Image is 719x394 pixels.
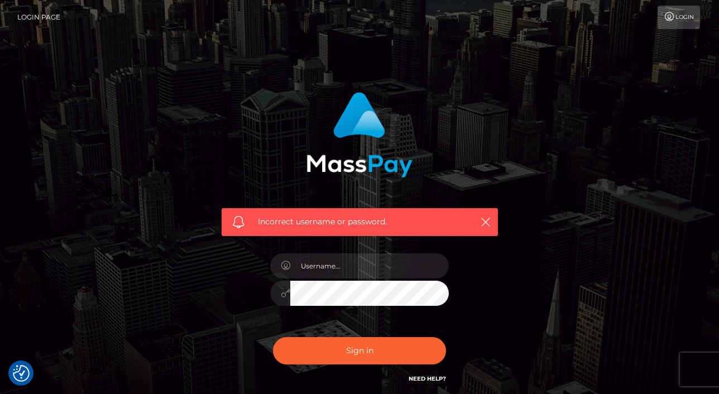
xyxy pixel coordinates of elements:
[17,6,60,29] a: Login Page
[13,365,30,382] button: Consent Preferences
[13,365,30,382] img: Revisit consent button
[273,337,446,364] button: Sign in
[409,375,446,382] a: Need Help?
[290,253,449,278] input: Username...
[258,216,462,228] span: Incorrect username or password.
[306,92,413,177] img: MassPay Login
[658,6,700,29] a: Login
